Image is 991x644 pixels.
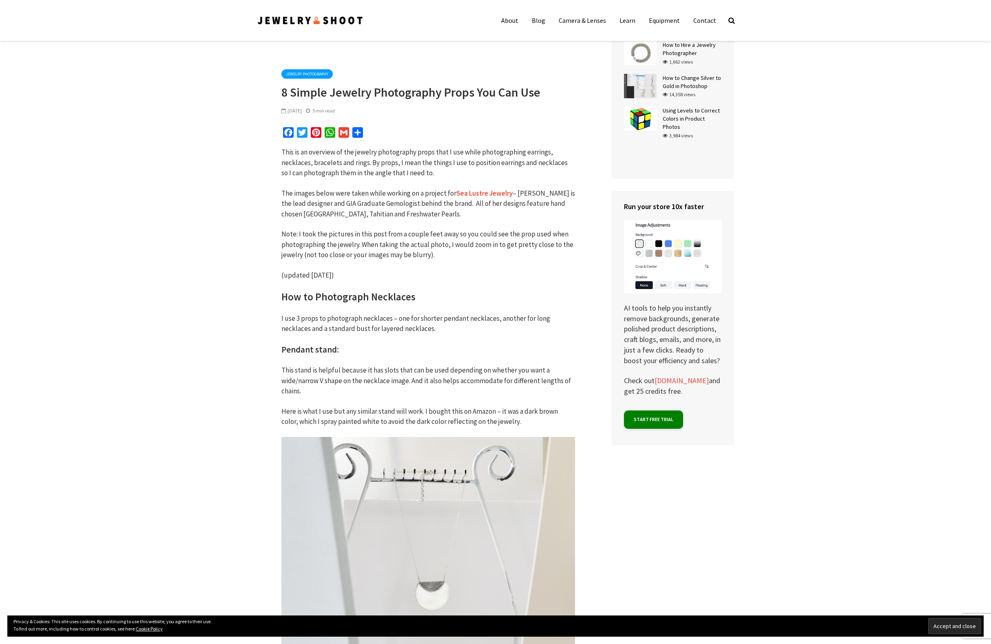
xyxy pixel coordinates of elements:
h4: Run your store 10x faster [624,201,722,212]
a: Contact [687,12,722,29]
a: Using Levels to Correct Colors in Product Photos [663,107,720,130]
div: 14,358 views [663,91,695,98]
a: Gmail [337,127,351,141]
div: 5 min read [306,107,335,115]
div: 1,662 views [663,58,693,66]
div: 3,984 views [663,132,693,139]
p: (updated [DATE]) [281,270,575,281]
a: Twitter [295,127,309,141]
a: Facebook [281,127,295,141]
p: The images below were taken while working on a project for – [PERSON_NAME] is the lead designer a... [281,188,575,220]
a: How to Change Silver to Gold in Photoshop [663,74,721,90]
h3: Pendant stand: [281,344,575,356]
h2: How to Photograph Necklaces [281,290,575,304]
a: Start free trial [624,410,683,429]
p: Note: I took the pictures in this post from a couple feet away so you could see the prop used whe... [281,229,575,260]
a: Pinterest [309,127,323,141]
img: Jewelry Photographer Bay Area - San Francisco | Nationwide via Mail [257,15,364,26]
a: Camera & Lenses [553,12,612,29]
h1: 8 Simple Jewelry Photography Props You Can Use [281,85,575,99]
div: Privacy & Cookies: This site uses cookies. By continuing to use this website, you agree to their ... [7,615,984,637]
a: Share [351,127,365,141]
p: This is an overview of the jewelry photography props that I use while photographing earrings, nec... [281,147,575,179]
p: I use 3 props to photograph necklaces – one for shorter pendant necklaces, another for long neckl... [281,313,575,334]
a: Cookie Policy [136,626,163,632]
p: Check out and get 25 credits free. [624,375,722,396]
p: This stand is helpful because it has slots that can be used depending on whether you want a wide/... [281,365,575,397]
a: Sea Lustre Jewelry [456,189,513,198]
a: How to Hire a Jewelry Photographer [663,41,716,57]
a: [DOMAIN_NAME] [655,376,709,386]
p: AI tools to help you instantly remove backgrounds, generate polished product descriptions, craft ... [624,220,722,366]
a: WhatsApp [323,127,337,141]
a: Learn [613,12,641,29]
input: Accept and close [928,618,981,634]
a: About [495,12,524,29]
a: Jewelry Photography [281,69,333,79]
a: Equipment [643,12,686,29]
p: Here is what I use but any similar stand will work. I bought this on Amazon – it was a dark brown... [281,406,575,427]
span: [DATE] [281,108,302,114]
a: Blog [526,12,551,29]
